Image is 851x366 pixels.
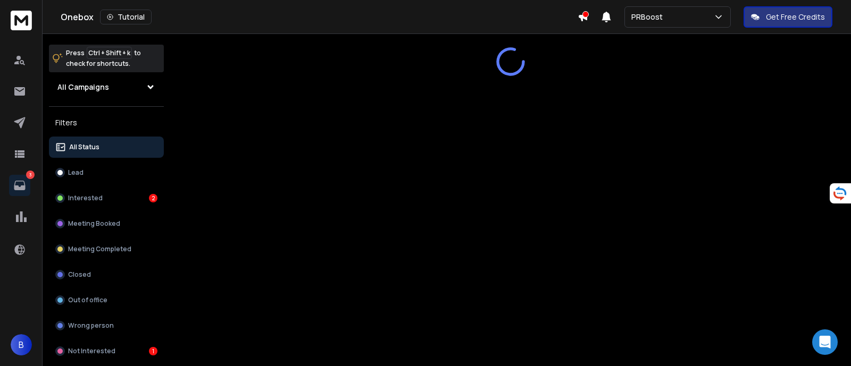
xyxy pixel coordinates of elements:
[49,264,164,285] button: Closed
[49,341,164,362] button: Not Interested1
[812,329,838,355] div: Open Intercom Messenger
[68,321,114,330] p: Wrong person
[68,168,84,177] p: Lead
[68,245,131,253] p: Meeting Completed
[49,115,164,130] h3: Filters
[49,137,164,158] button: All Status
[631,12,667,22] p: PRBoost
[49,315,164,336] button: Wrong person
[766,12,825,22] p: Get Free Credits
[9,175,30,196] a: 3
[49,290,164,311] button: Out of office
[49,76,164,98] button: All Campaigns
[100,10,152,24] button: Tutorial
[49,188,164,209] button: Interested2
[68,219,120,228] p: Meeting Booked
[68,194,103,202] p: Interested
[11,334,32,355] button: B
[744,6,832,28] button: Get Free Credits
[68,296,107,304] p: Out of office
[61,10,578,24] div: Onebox
[69,143,99,151] p: All Status
[49,162,164,183] button: Lead
[66,48,141,69] p: Press to check for shortcuts.
[87,47,132,59] span: Ctrl + Shift + k
[49,213,164,234] button: Meeting Booked
[149,347,157,355] div: 1
[57,82,109,92] h1: All Campaigns
[49,239,164,260] button: Meeting Completed
[149,194,157,202] div: 2
[68,347,115,355] p: Not Interested
[26,171,35,179] p: 3
[68,270,91,279] p: Closed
